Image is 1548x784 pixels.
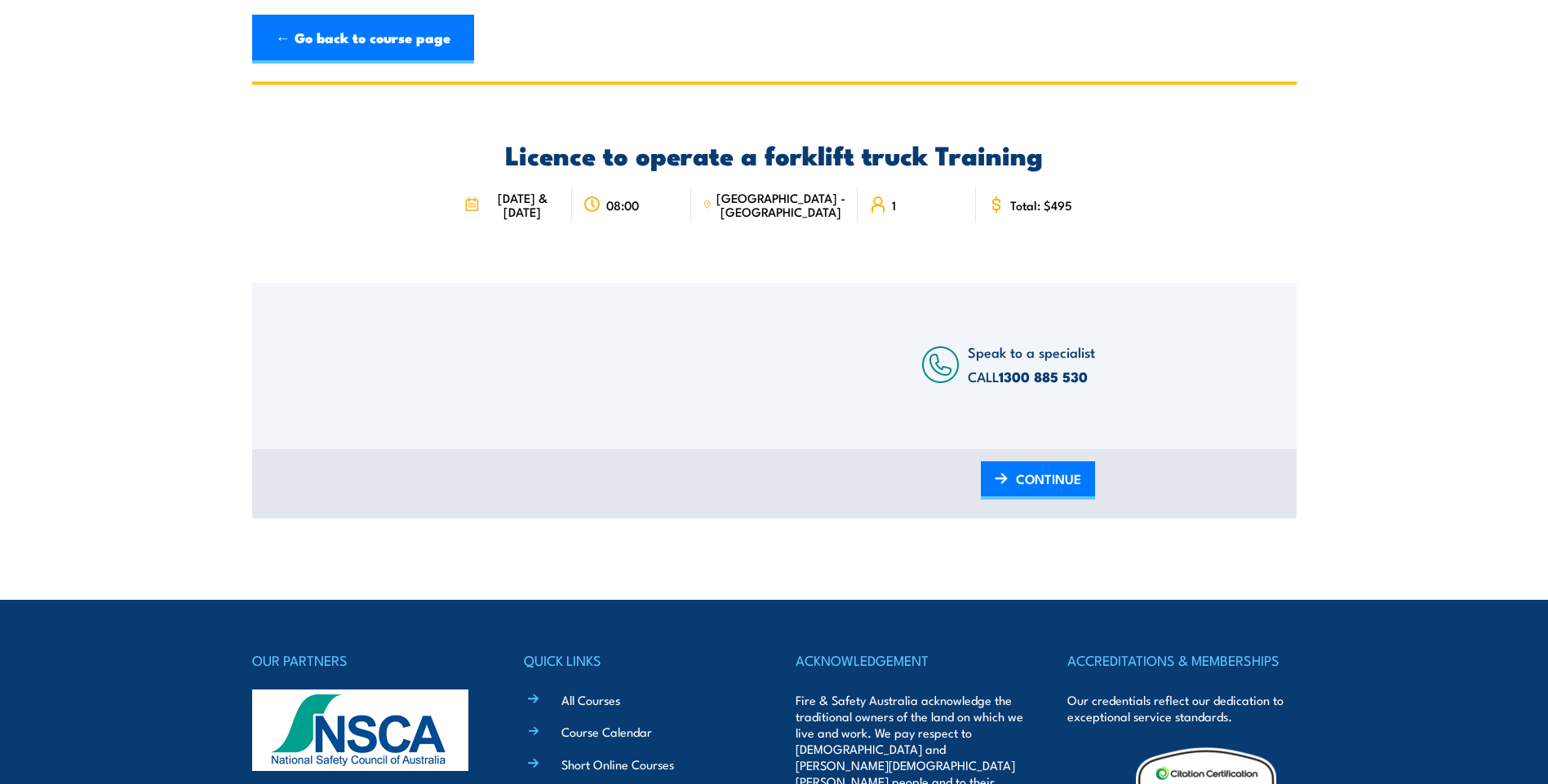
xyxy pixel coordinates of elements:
[981,461,1095,500] a: CONTINUE
[1067,692,1296,725] p: Our credentials reflect our dedication to exceptional service standards.
[999,366,1088,387] a: 1300 885 530
[716,191,846,218] span: [GEOGRAPHIC_DATA] - [GEOGRAPHIC_DATA]
[453,143,1095,165] h2: Licence to operate a forklift truck Training
[484,191,560,218] span: [DATE] & [DATE]
[1067,649,1296,672] h4: ACCREDITATIONS & MEMBERSHIPS
[1010,198,1072,212] span: Total: $495
[561,723,652,740] a: Course Calendar
[606,198,639,212] span: 08:00
[524,649,752,672] h4: QUICK LINKS
[252,689,468,771] img: nsca-logo-footer
[252,649,481,672] h4: OUR PARTNERS
[1016,457,1081,500] span: CONTINUE
[561,691,620,708] a: All Courses
[892,198,896,212] span: 1
[968,341,1095,386] span: Speak to a specialist CALL
[252,15,474,64] a: ← Go back to course page
[796,649,1024,672] h4: ACKNOWLEDGEMENT
[561,755,674,773] a: Short Online Courses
